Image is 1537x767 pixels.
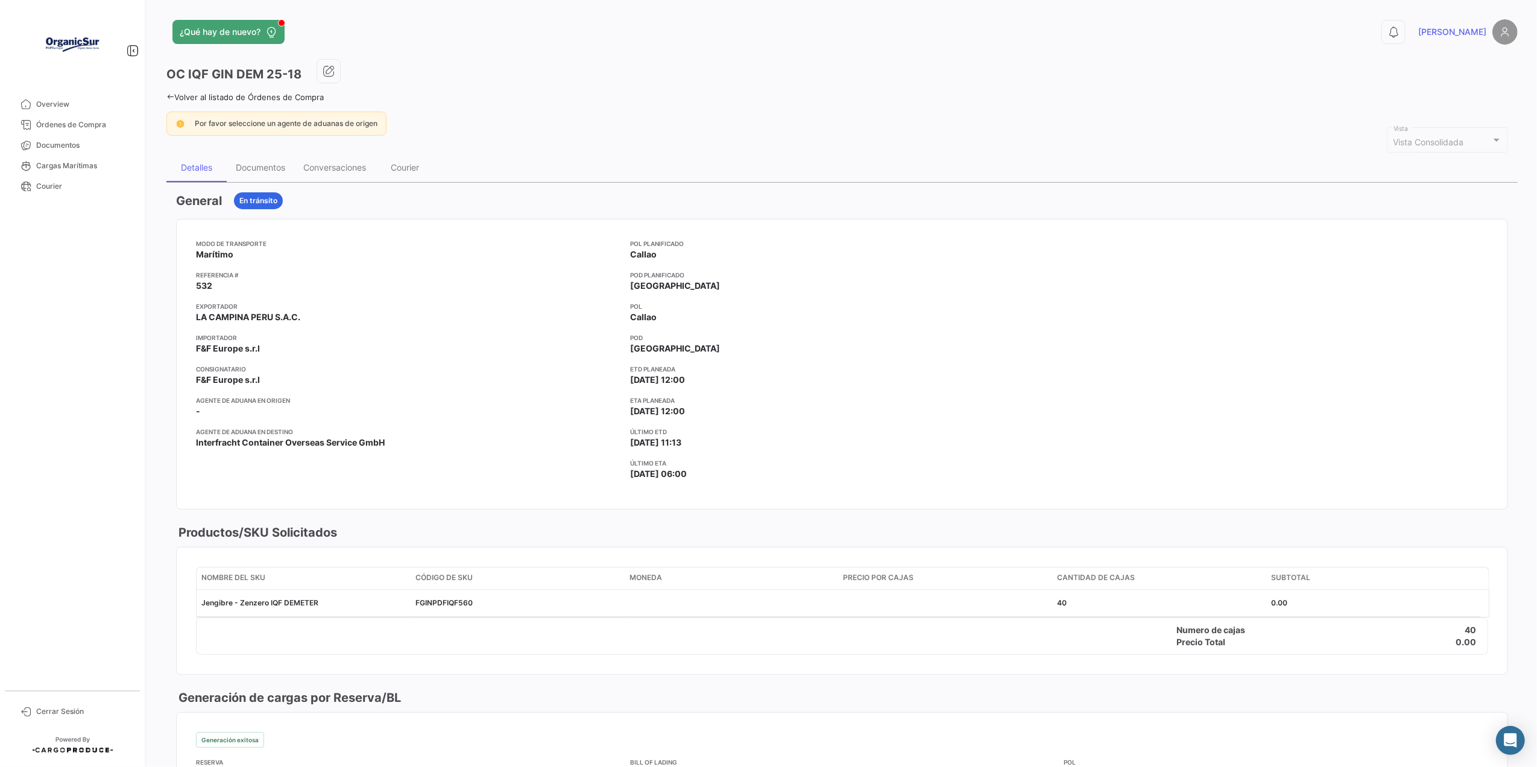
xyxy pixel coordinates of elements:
span: Callao [630,248,657,260]
app-card-info-title: Importador [196,333,620,342]
span: Subtotal [1271,572,1310,583]
span: Cargas Marítimas [36,160,130,171]
span: Precio por Cajas [843,572,914,583]
app-card-info-title: Agente de Aduana en Origen [196,396,620,405]
h4: Precio Total [1176,636,1283,648]
app-card-info-title: POD [630,333,1055,342]
img: Logo+OrganicSur.png [42,14,103,75]
span: LA CAMPINA PERU S.A.C. [196,311,300,323]
app-card-info-title: Referencia # [196,270,620,280]
span: Generación exitosa [201,735,259,745]
h4: 40 [1465,624,1476,636]
span: [PERSON_NAME] [1418,26,1486,38]
span: ¿Qué hay de nuevo? [180,26,260,38]
span: FGINPDFIQF560 [415,598,473,607]
h4: 0.00 [1456,636,1476,648]
h3: General [176,192,222,209]
span: Cerrar Sesión [36,706,130,717]
span: F&F Europe s.r.l [196,342,260,355]
span: Overview [36,99,130,110]
span: Callao [630,311,657,323]
datatable-header-cell: Código de SKU [411,567,625,589]
span: F&F Europe s.r.l [196,374,260,386]
img: placeholder-user.png [1492,19,1518,45]
span: [DATE] 06:00 [630,468,687,480]
span: [DATE] 11:13 [630,437,681,449]
app-card-info-title: Reserva [196,757,620,767]
button: ¿Qué hay de nuevo? [172,20,285,44]
app-card-info-title: Último ETA [630,458,1055,468]
span: Jengibre - Zenzero IQF DEMETER [201,598,318,607]
a: Cargas Marítimas [10,156,135,176]
span: Interfracht Container Overseas Service GmbH [196,437,385,449]
a: Documentos [10,135,135,156]
span: Courier [36,181,130,192]
app-card-info-title: Agente de Aduana en Destino [196,427,620,437]
app-card-info-title: Exportador [196,301,620,311]
datatable-header-cell: Moneda [625,567,839,589]
div: Abrir Intercom Messenger [1496,726,1525,755]
span: [GEOGRAPHIC_DATA] [630,280,720,292]
app-card-info-title: POL Planificado [630,239,1055,248]
span: [GEOGRAPHIC_DATA] [630,342,720,355]
a: Órdenes de Compra [10,115,135,135]
span: 0.00 [1271,598,1287,607]
a: Volver al listado de Órdenes de Compra [166,92,324,102]
span: Moneda [630,572,662,583]
span: [DATE] 12:00 [630,374,685,386]
div: 40 [1057,598,1261,608]
span: [DATE] 12:00 [630,405,685,417]
span: Por favor seleccione un agente de aduanas de origen [195,119,377,128]
app-card-info-title: ETD planeada [630,364,1055,374]
div: Documentos [236,162,285,172]
h3: OC IQF GIN DEM 25-18 [166,66,301,83]
span: Marítimo [196,248,233,260]
div: Courier [391,162,420,172]
span: 532 [196,280,212,292]
span: - [196,405,200,417]
span: En tránsito [239,195,277,206]
h3: Generación de cargas por Reserva/BL [176,689,401,706]
datatable-header-cell: Nombre del SKU [197,567,411,589]
div: Conversaciones [303,162,366,172]
h4: Numero de cajas [1176,624,1283,636]
app-card-info-title: POL [1064,757,1488,767]
h3: Productos/SKU Solicitados [176,524,337,541]
span: Documentos [36,140,130,151]
div: Detalles [181,162,212,172]
a: Overview [10,94,135,115]
app-card-info-title: POL [630,301,1055,311]
app-card-info-title: Modo de Transporte [196,239,620,248]
span: Código de SKU [415,572,473,583]
span: Nombre del SKU [201,572,265,583]
app-card-info-title: Último ETD [630,427,1055,437]
a: Courier [10,176,135,197]
mat-select-trigger: Vista Consolidada [1393,137,1464,147]
app-card-info-title: Bill of Lading [630,757,1055,767]
app-card-info-title: Consignatario [196,364,620,374]
span: Cantidad de Cajas [1057,572,1135,583]
app-card-info-title: ETA planeada [630,396,1055,405]
app-card-info-title: POD Planificado [630,270,1055,280]
span: Órdenes de Compra [36,119,130,130]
